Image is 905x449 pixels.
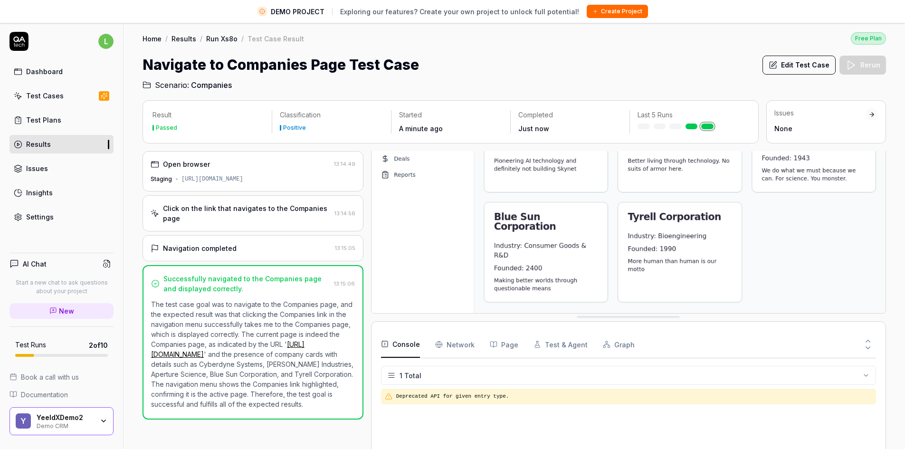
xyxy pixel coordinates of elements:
[26,188,53,198] div: Insights
[15,341,46,349] h5: Test Runs
[26,163,48,173] div: Issues
[59,306,74,316] span: New
[248,34,304,43] div: Test Case Result
[851,32,886,45] button: Free Plan
[163,159,210,169] div: Open browser
[435,331,475,358] button: Network
[10,407,114,436] button: YYeeldXDemo2Demo CRM
[334,161,355,167] time: 13:14:49
[603,331,635,358] button: Graph
[21,390,68,400] span: Documentation
[98,32,114,51] button: l
[10,135,114,153] a: Results
[638,110,741,120] p: Last 5 Runs
[143,34,162,43] a: Home
[399,110,503,120] p: Started
[10,390,114,400] a: Documentation
[23,259,47,269] h4: AI Chat
[399,124,443,133] time: A minute ago
[156,125,177,131] div: Passed
[26,139,51,149] div: Results
[151,175,172,183] div: Staging
[26,67,63,76] div: Dashboard
[151,299,355,409] p: The test case goal was to navigate to the Companies page, and the expected result was that clicki...
[153,79,189,91] span: Scenario:
[37,413,94,422] div: YeeldXDemo2
[490,331,518,358] button: Page
[10,303,114,319] a: New
[587,5,648,18] button: Create Project
[10,278,114,296] p: Start a new chat to ask questions about your project
[191,79,232,91] span: Companies
[16,413,31,429] span: Y
[241,34,244,43] div: /
[165,34,168,43] div: /
[774,108,866,118] div: Issues
[774,124,866,134] div: None
[26,91,64,101] div: Test Cases
[200,34,202,43] div: /
[143,79,232,91] a: Scenario:Companies
[10,86,114,105] a: Test Cases
[98,34,114,49] span: l
[10,208,114,226] a: Settings
[143,54,419,76] h1: Navigate to Companies Page Test Case
[10,183,114,202] a: Insights
[839,56,886,75] button: Rerun
[280,110,383,120] p: Classification
[334,280,355,287] time: 13:15:06
[181,175,243,183] div: [URL][DOMAIN_NAME]
[10,111,114,129] a: Test Plans
[533,331,588,358] button: Test & Agent
[518,124,549,133] time: Just now
[152,110,264,120] p: Result
[26,212,54,222] div: Settings
[340,7,579,17] span: Exploring our features? Create your own project to unlock full potential!
[10,159,114,178] a: Issues
[21,372,79,382] span: Book a call with us
[372,68,886,389] img: Screenshot
[163,243,237,253] div: Navigation completed
[26,115,61,125] div: Test Plans
[762,56,836,75] button: Edit Test Case
[381,331,420,358] button: Console
[335,245,355,251] time: 13:15:05
[518,110,622,120] p: Completed
[271,7,324,17] span: DEMO PROJECT
[283,125,306,131] div: Positive
[10,62,114,81] a: Dashboard
[10,372,114,382] a: Book a call with us
[89,340,108,350] span: 2 of 10
[396,392,872,401] pre: Deprecated API for given entry type.
[163,274,330,294] div: Successfully navigated to the Companies page and displayed correctly.
[171,34,196,43] a: Results
[163,203,331,223] div: Click on the link that navigates to the Companies page
[206,34,238,43] a: Run Xs8o
[334,210,355,217] time: 13:14:56
[37,421,94,429] div: Demo CRM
